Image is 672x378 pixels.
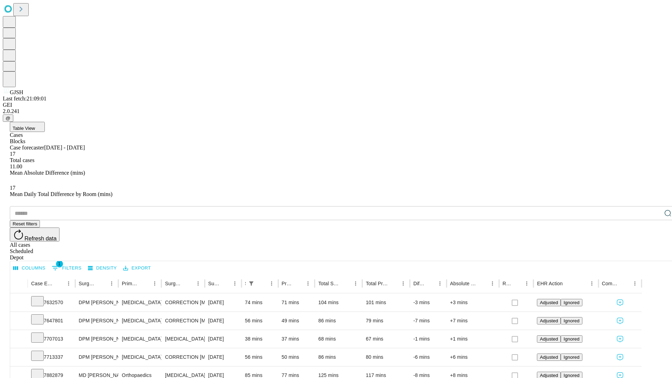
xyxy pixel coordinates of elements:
button: Menu [522,279,532,288]
div: +6 mins [450,348,496,366]
div: 7632570 [31,294,72,311]
button: Menu [193,279,203,288]
button: Sort [54,279,64,288]
button: Refresh data [10,227,59,241]
div: Case Epic Id [31,281,53,286]
button: Sort [341,279,351,288]
button: Expand [14,351,24,364]
button: Sort [512,279,522,288]
div: Surgery Date [208,281,219,286]
div: 86 mins [318,312,359,330]
div: 101 mins [366,294,406,311]
button: Menu [64,279,73,288]
span: Reset filters [13,221,37,226]
button: Ignored [561,353,582,361]
button: Menu [267,279,276,288]
button: Show filters [246,279,256,288]
div: 67 mins [366,330,406,348]
button: Sort [425,279,435,288]
button: Sort [257,279,267,288]
div: 49 mins [282,312,311,330]
div: +1 mins [450,330,496,348]
button: Menu [230,279,240,288]
button: Adjusted [537,353,561,361]
button: Select columns [12,263,47,274]
span: 11.00 [10,163,22,169]
span: Adjusted [540,318,558,323]
span: Adjusted [540,336,558,342]
div: 79 mins [366,312,406,330]
button: Menu [107,279,117,288]
span: Adjusted [540,355,558,360]
div: DPM [PERSON_NAME] [PERSON_NAME] [79,312,115,330]
div: -6 mins [413,348,443,366]
div: 7713337 [31,348,72,366]
div: 2.0.241 [3,108,669,114]
div: DPM [PERSON_NAME] [PERSON_NAME] [79,294,115,311]
span: Case forecaster [10,145,44,150]
div: 56 mins [245,312,275,330]
div: CORRECTION [MEDICAL_DATA], [MEDICAL_DATA] [MEDICAL_DATA] [165,294,201,311]
button: Expand [14,333,24,345]
span: Refresh data [24,236,57,241]
button: Adjusted [537,335,561,343]
div: Absolute Difference [450,281,477,286]
div: [DATE] [208,294,238,311]
button: Expand [14,297,24,309]
button: Sort [140,279,150,288]
div: 50 mins [282,348,311,366]
div: EHR Action [537,281,562,286]
button: Adjusted [537,299,561,306]
div: 7707013 [31,330,72,348]
button: Show filters [50,262,83,274]
div: CORRECTION [MEDICAL_DATA], RESECTION [MEDICAL_DATA] BASE [165,312,201,330]
div: [DATE] [208,330,238,348]
span: Mean Daily Total Difference by Room (mins) [10,191,112,197]
button: Menu [150,279,160,288]
span: 17 [10,151,15,157]
span: 17 [10,185,15,191]
div: 68 mins [318,330,359,348]
div: Predicted In Room Duration [282,281,293,286]
button: Sort [388,279,398,288]
div: [DATE] [208,312,238,330]
button: @ [3,114,13,122]
span: Adjusted [540,300,558,305]
button: Ignored [561,335,582,343]
span: @ [6,115,10,121]
div: +7 mins [450,312,496,330]
span: Ignored [563,355,579,360]
button: Menu [488,279,497,288]
div: [MEDICAL_DATA] [122,330,158,348]
span: Adjusted [540,373,558,378]
div: +3 mins [450,294,496,311]
button: Expand [14,315,24,327]
div: 74 mins [245,294,275,311]
span: Mean Absolute Difference (mins) [10,170,85,176]
button: Sort [97,279,107,288]
div: 37 mins [282,330,311,348]
div: 86 mins [318,348,359,366]
div: Comments [602,281,619,286]
div: -3 mins [413,294,443,311]
div: Surgeon Name [79,281,96,286]
span: 1 [56,260,63,267]
button: Sort [563,279,573,288]
div: 71 mins [282,294,311,311]
span: [DATE] - [DATE] [44,145,85,150]
div: [MEDICAL_DATA] COMPLETE EXCISION 5TH [MEDICAL_DATA] HEAD [165,330,201,348]
button: Menu [398,279,408,288]
span: GJSH [10,89,23,95]
div: [MEDICAL_DATA] [122,294,158,311]
div: Resolved in EHR [503,281,512,286]
div: -7 mins [413,312,443,330]
button: Menu [303,279,313,288]
div: [MEDICAL_DATA] [122,348,158,366]
button: Menu [351,279,360,288]
button: Adjusted [537,317,561,324]
span: Ignored [563,300,579,305]
div: 104 mins [318,294,359,311]
span: Table View [13,126,35,131]
span: Ignored [563,336,579,342]
div: CORRECTION [MEDICAL_DATA], RESECTION [MEDICAL_DATA] BASE [165,348,201,366]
